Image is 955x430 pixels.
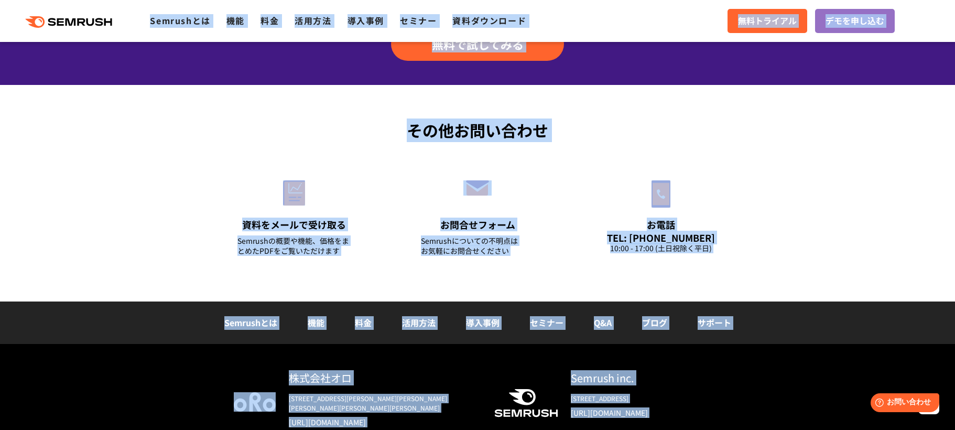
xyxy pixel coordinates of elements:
a: セミナー [530,316,563,329]
iframe: Help widget launcher [862,389,943,418]
div: 株式会社オロ [289,370,477,385]
div: Semrushについての不明点は お気軽にお問合せください [421,236,534,256]
a: Semrushとは [224,316,277,329]
img: oro company [234,392,276,411]
a: 料金 [355,316,372,329]
a: サポート [698,316,731,329]
a: 無料トライアル [728,9,807,33]
div: Semrush inc. [571,370,721,385]
a: デモを申し込む [815,9,895,33]
div: [STREET_ADDRESS] [571,394,721,403]
a: Q&A [594,316,612,329]
a: 資料をメールで受け取る Semrushの概要や機能、価格をまとめたPDFをご覧いただけます [215,158,373,269]
a: 導入事例 [348,14,384,27]
a: 導入事例 [466,316,500,329]
a: Semrushとは [150,14,210,27]
div: その他お問い合わせ [202,119,753,142]
a: セミナー [400,14,437,27]
span: 無料トライアル [738,14,797,28]
div: [STREET_ADDRESS][PERSON_NAME][PERSON_NAME][PERSON_NAME][PERSON_NAME][PERSON_NAME] [289,394,477,413]
div: お電話 [604,218,718,231]
a: 無料で試してみる [391,27,564,61]
a: [URL][DOMAIN_NAME] [571,407,721,418]
a: 活用方法 [402,316,436,329]
a: 料金 [261,14,279,27]
span: 無料で試してみる [432,36,524,52]
div: 資料をメールで受け取る [237,218,351,231]
a: お問合せフォーム Semrushについての不明点はお気軽にお問合せください [399,158,556,269]
div: お問合せフォーム [421,218,534,231]
a: 資料ダウンロード [452,14,526,27]
div: TEL: [PHONE_NUMBER] [604,232,718,243]
a: 活用方法 [295,14,331,27]
a: [URL][DOMAIN_NAME] [289,417,477,427]
span: デモを申し込む [826,14,884,28]
a: 機能 [226,14,245,27]
a: ブログ [642,316,667,329]
div: Semrushの概要や機能、価格をまとめたPDFをご覧いただけます [237,236,351,256]
div: 10:00 - 17:00 (土日祝除く平日) [604,243,718,253]
a: 機能 [308,316,324,329]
